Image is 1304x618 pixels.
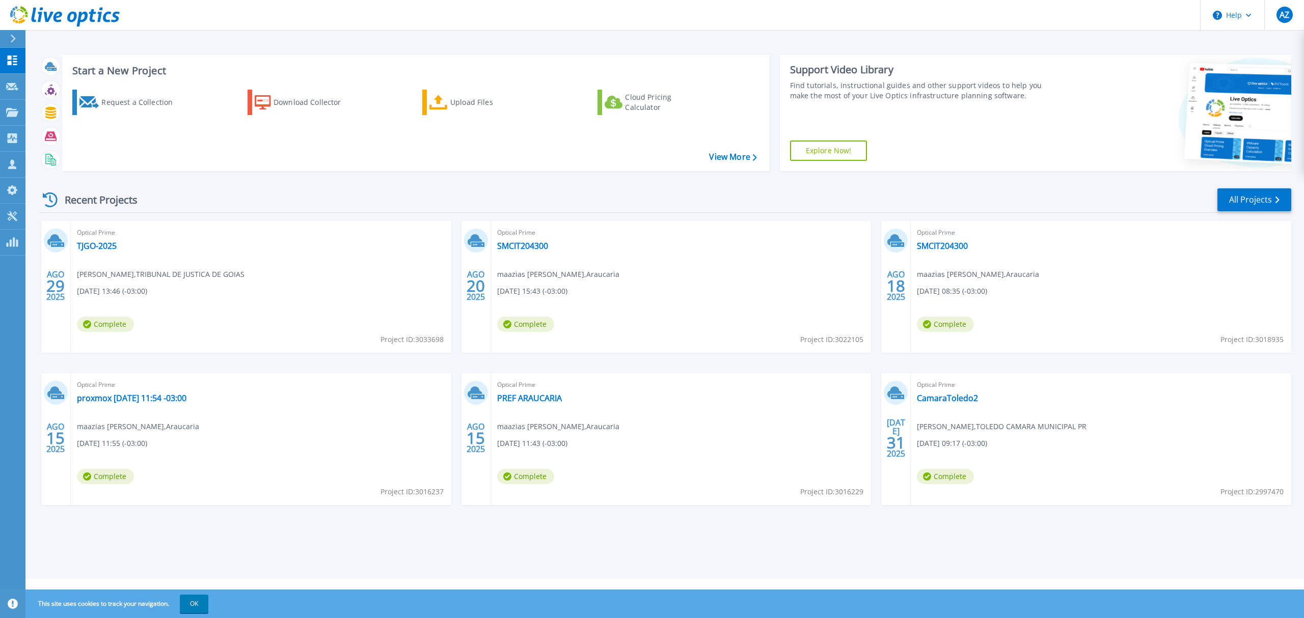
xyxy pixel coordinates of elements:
span: [PERSON_NAME] , TOLEDO CAMARA MUNICIPAL PR [917,421,1086,432]
a: All Projects [1217,188,1291,211]
span: Project ID: 3022105 [800,334,863,345]
a: CamaraToledo2 [917,393,978,403]
span: 29 [46,282,65,290]
span: This site uses cookies to track your navigation. [28,595,208,613]
span: Optical Prime [497,379,865,390]
a: View More [709,152,756,162]
span: Project ID: 3033698 [381,334,444,345]
span: [PERSON_NAME] , TRIBUNAL DE JUSTICA DE GOIAS [77,269,244,280]
a: Request a Collection [72,90,186,115]
div: AGO 2025 [466,267,485,304]
span: [DATE] 08:35 (-03:00) [917,286,987,297]
span: maazias [PERSON_NAME] , Araucaria [497,421,619,432]
span: Optical Prime [917,379,1285,390]
span: AZ [1280,11,1289,19]
span: 20 [467,282,485,290]
div: AGO 2025 [46,419,65,457]
h3: Start a New Project [72,65,756,76]
span: Project ID: 3018935 [1220,334,1284,345]
span: [DATE] 15:43 (-03:00) [497,286,567,297]
div: Upload Files [450,92,532,113]
span: 18 [887,282,905,290]
div: Support Video Library [790,63,1054,76]
span: 15 [467,434,485,442]
div: AGO 2025 [46,267,65,304]
span: Optical Prime [917,227,1285,238]
span: Optical Prime [77,379,445,390]
button: OK [180,595,208,613]
div: Request a Collection [101,92,183,113]
span: Optical Prime [77,227,445,238]
a: Download Collector [248,90,361,115]
a: SMCIT204300 [917,241,968,251]
a: Cloud Pricing Calculator [597,90,711,115]
a: PREF ARAUCARIA [497,393,562,403]
div: [DATE] 2025 [886,419,906,457]
span: Complete [77,317,134,332]
a: Upload Files [422,90,536,115]
span: maazias [PERSON_NAME] , Araucaria [77,421,199,432]
a: Explore Now! [790,141,867,161]
span: Complete [497,317,554,332]
span: Complete [917,469,974,484]
a: SMCIT204300 [497,241,548,251]
a: proxmox [DATE] 11:54 -03:00 [77,393,186,403]
span: Project ID: 2997470 [1220,486,1284,497]
span: 31 [887,438,905,447]
span: Complete [917,317,974,332]
div: Download Collector [274,92,355,113]
span: [DATE] 13:46 (-03:00) [77,286,147,297]
div: AGO 2025 [886,267,906,304]
span: Complete [77,469,134,484]
div: Recent Projects [39,187,151,212]
div: Cloud Pricing Calculator [625,92,707,113]
a: TJGO-2025 [77,241,117,251]
span: 15 [46,434,65,442]
div: AGO 2025 [466,419,485,457]
span: [DATE] 09:17 (-03:00) [917,438,987,449]
span: [DATE] 11:55 (-03:00) [77,438,147,449]
span: Complete [497,469,554,484]
span: Optical Prime [497,227,865,238]
span: maazias [PERSON_NAME] , Araucaria [497,269,619,280]
span: Project ID: 3016237 [381,486,444,497]
span: maazias [PERSON_NAME] , Araucaria [917,269,1039,280]
span: Project ID: 3016229 [800,486,863,497]
div: Find tutorials, instructional guides and other support videos to help you make the most of your L... [790,80,1054,101]
span: [DATE] 11:43 (-03:00) [497,438,567,449]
